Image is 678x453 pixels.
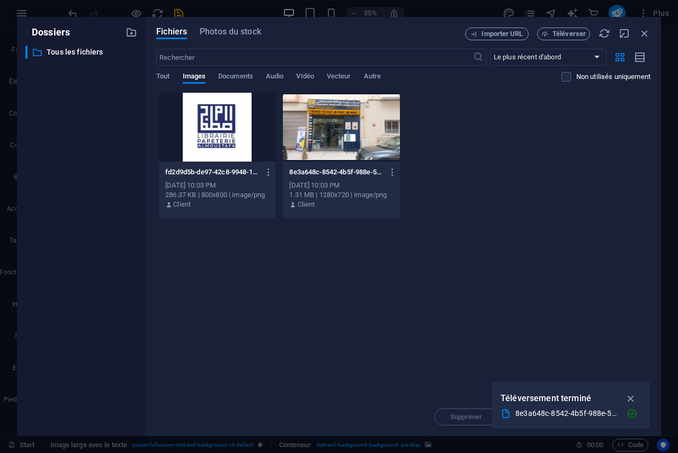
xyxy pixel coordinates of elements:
span: Audio [266,70,283,85]
p: Affiche uniquement les fichiers non utilisés sur ce site web. Les fichiers ajoutés pendant cette ... [576,72,650,82]
span: Tout [156,70,169,85]
i: Créer un nouveau dossier [126,26,137,38]
span: Photos du stock [200,25,261,38]
span: Importer URL [481,31,523,37]
span: Vecteur [327,70,351,85]
i: Actualiser [599,28,610,39]
p: 8e3a648c-8542-4b5f-988e-5fccdf00f40e-Ahlem-yQmv_XQ1yEvjdlpw.png [289,167,383,177]
p: Client [298,200,315,209]
div: 286.37 KB | 800x800 | image/png [165,190,269,200]
div: 1.31 MB | 1280x720 | image/png [289,190,393,200]
p: Client [173,200,191,209]
p: Dossiers [25,25,70,39]
span: Documents [218,70,253,85]
button: Téléverser [537,28,590,40]
div: [DATE] 10:03 PM [165,181,269,190]
span: Images [183,70,206,85]
button: Importer URL [465,28,529,40]
i: Réduire [619,28,630,39]
p: fd2d9d5b-de97-42c8-9948-1a857d846a17-MRcHbP-JZ5ltxUi0gpbqCQ.png [165,167,260,177]
input: Rechercher [156,49,472,66]
p: Téléversement terminé [501,392,591,405]
span: Autre [364,70,381,85]
div: ​ [25,46,28,59]
div: 8e3a648c-8542-4b5f-988e-5fccdf00f40e.png [515,407,618,420]
span: VIdéo [296,70,314,85]
div: [DATE] 10:03 PM [289,181,393,190]
p: Tous les fichiers [47,46,118,58]
span: Fichiers [156,25,187,38]
i: Fermer [639,28,650,39]
span: Téléverser [552,31,586,37]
